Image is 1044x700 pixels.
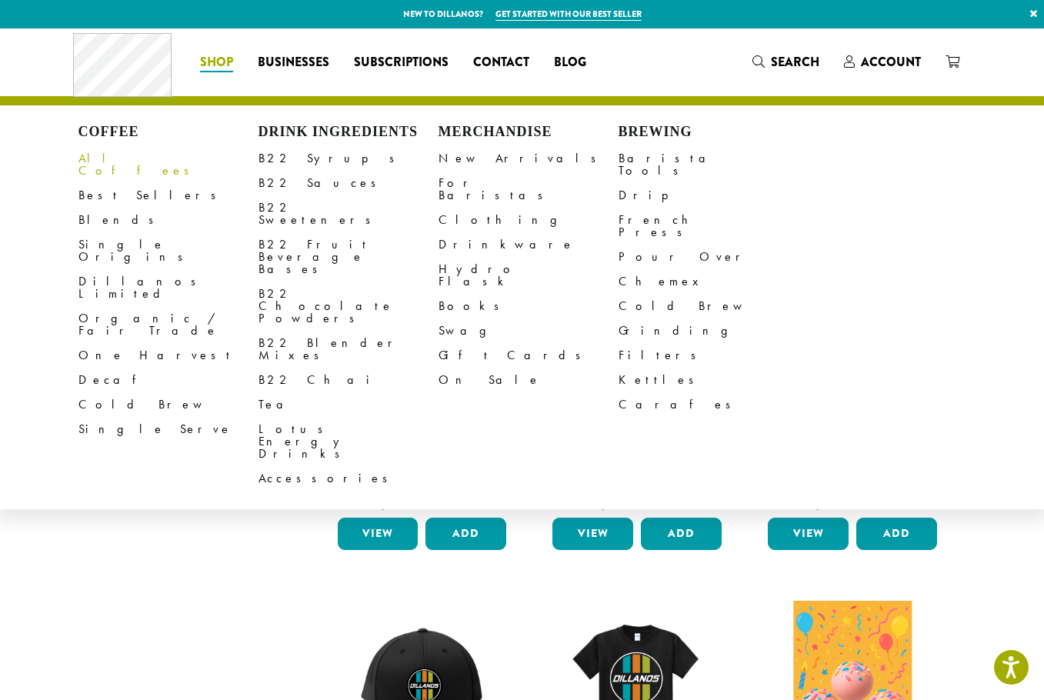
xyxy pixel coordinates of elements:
[258,368,439,392] a: B22 Chai
[619,269,799,294] a: Chemex
[258,466,439,491] a: Accessories
[188,50,245,75] a: Shop
[619,294,799,318] a: Cold Brew
[78,208,258,232] a: Blends
[861,53,921,71] span: Account
[258,417,439,466] a: Lotus Energy Drinks
[619,343,799,368] a: Filters
[619,368,799,392] a: Kettles
[439,171,619,208] a: For Baristas
[619,208,799,245] a: French Press
[619,318,799,343] a: Grinding
[619,245,799,269] a: Pour Over
[619,392,799,417] a: Carafes
[554,53,586,72] span: Blog
[439,124,619,141] h4: Merchandise
[495,8,642,21] a: Get started with our best seller
[439,232,619,257] a: Drinkware
[258,146,439,171] a: B22 Syrups
[740,49,832,75] a: Search
[771,53,819,71] span: Search
[552,518,633,550] a: View
[200,53,233,72] span: Shop
[619,124,799,141] h4: Brewing
[258,331,439,368] a: B22 Blender Mixes
[258,195,439,232] a: B22 Sweeteners
[354,53,449,72] span: Subscriptions
[619,183,799,208] a: Drip
[78,392,258,417] a: Cold Brew
[78,343,258,368] a: One Harvest
[258,124,439,141] h4: Drink Ingredients
[334,268,511,512] a: Bodum Electric Milk Frother $30.00
[439,146,619,171] a: New Arrivals
[258,53,329,72] span: Businesses
[425,518,506,550] button: Add
[439,294,619,318] a: Books
[619,146,799,183] a: Barista Tools
[258,232,439,282] a: B22 Fruit Beverage Bases
[764,268,941,512] a: Bodum Handheld Milk Frother $10.00
[439,208,619,232] a: Clothing
[856,518,937,550] button: Add
[439,257,619,294] a: Hydro Flask
[439,368,619,392] a: On Sale
[439,343,619,368] a: Gift Cards
[78,306,258,343] a: Organic / Fair Trade
[258,282,439,331] a: B22 Chocolate Powders
[641,518,722,550] button: Add
[258,171,439,195] a: B22 Sauces
[439,318,619,343] a: Swag
[78,146,258,183] a: All Coffees
[258,392,439,417] a: Tea
[78,368,258,392] a: Decaf
[473,53,529,72] span: Contact
[78,124,258,141] h4: Coffee
[338,518,419,550] a: View
[78,183,258,208] a: Best Sellers
[78,232,258,269] a: Single Origins
[78,417,258,442] a: Single Serve
[78,269,258,306] a: Dillanos Limited
[768,518,849,550] a: View
[549,268,725,512] a: Bodum Electric Water Kettle $25.00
